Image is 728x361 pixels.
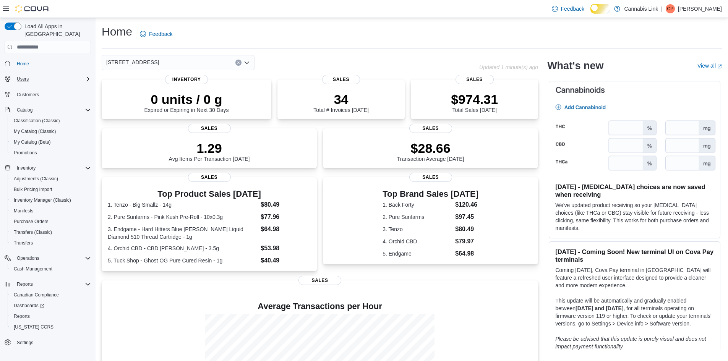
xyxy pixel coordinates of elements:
a: Inventory Manager (Classic) [11,196,74,205]
button: Clear input [235,60,242,66]
span: Customers [17,92,39,98]
dt: 5. Tuck Shop - Ghost OG Pure Cured Resin - 1g [108,257,258,264]
button: Inventory Manager (Classic) [8,195,94,206]
p: Updated 1 minute(s) ago [479,64,538,70]
h4: Average Transactions per Hour [108,302,532,311]
a: Transfers (Classic) [11,228,55,237]
h3: Top Product Sales [DATE] [108,189,311,199]
a: [US_STATE] CCRS [11,322,57,332]
input: Dark Mode [590,4,611,14]
span: Purchase Orders [11,217,91,226]
div: Total Sales [DATE] [451,92,498,113]
button: Settings [2,337,94,348]
span: Bulk Pricing Import [14,186,52,193]
dd: $40.49 [261,256,311,265]
button: Manifests [8,206,94,216]
p: | [661,4,663,13]
button: Reports [14,280,36,289]
button: Catalog [14,105,36,115]
span: Canadian Compliance [14,292,59,298]
p: [PERSON_NAME] [678,4,722,13]
dd: $64.98 [261,225,311,234]
span: Dashboards [14,303,44,309]
span: Settings [14,338,91,347]
span: Cash Management [11,264,91,274]
span: My Catalog (Classic) [11,127,91,136]
p: This update will be automatically and gradually enabled between , for all terminals operating on ... [555,297,714,327]
span: Users [14,74,91,84]
a: Reports [11,312,33,321]
button: Promotions [8,147,94,158]
span: Sales [456,75,494,84]
span: My Catalog (Beta) [11,138,91,147]
div: Transaction Average [DATE] [397,141,464,162]
span: Purchase Orders [14,219,49,225]
dd: $97.45 [455,212,478,222]
div: Expired or Expiring in Next 30 Days [144,92,229,113]
a: Bulk Pricing Import [11,185,55,194]
a: My Catalog (Beta) [11,138,54,147]
button: Canadian Compliance [8,290,94,300]
button: Inventory [14,164,39,173]
dt: 1. Back Forty [383,201,452,209]
dt: 5. Endgame [383,250,452,257]
button: My Catalog (Beta) [8,137,94,147]
p: We've updated product receiving so your [MEDICAL_DATA] choices (like THCa or CBG) stay visible fo... [555,201,714,232]
dd: $64.98 [455,249,478,258]
span: Transfers (Classic) [11,228,91,237]
dt: 3. Tenzo [383,225,452,233]
button: Open list of options [244,60,250,66]
span: Inventory Manager (Classic) [14,197,71,203]
dd: $80.49 [261,200,311,209]
span: Reports [14,313,30,319]
p: 0 units / 0 g [144,92,229,107]
span: Inventory [14,164,91,173]
h3: [DATE] - [MEDICAL_DATA] choices are now saved when receiving [555,183,714,198]
dt: 1. Tenzo - Big Smallz - 14g [108,201,258,209]
span: Inventory [17,165,36,171]
div: Avg Items Per Transaction [DATE] [169,141,250,162]
span: [STREET_ADDRESS] [106,58,159,67]
a: Classification (Classic) [11,116,63,125]
span: Transfers [11,238,91,248]
button: Customers [2,89,94,100]
span: Inventory [165,75,208,84]
span: Home [17,61,29,67]
span: Cash Management [14,266,52,272]
button: [US_STATE] CCRS [8,322,94,332]
a: Customers [14,90,42,99]
span: Home [14,58,91,68]
button: Home [2,58,94,69]
button: Users [2,74,94,84]
span: Inventory Manager (Classic) [11,196,91,205]
button: Cash Management [8,264,94,274]
button: Bulk Pricing Import [8,184,94,195]
a: Promotions [11,148,40,157]
button: Transfers [8,238,94,248]
em: Please be advised that this update is purely visual and does not impact payment functionality. [555,336,706,350]
a: Purchase Orders [11,217,52,226]
button: My Catalog (Classic) [8,126,94,137]
strong: [DATE] and [DATE] [576,305,623,311]
span: My Catalog (Classic) [14,128,56,134]
span: CP [667,4,674,13]
p: Coming [DATE], Cova Pay terminal in [GEOGRAPHIC_DATA] will feature a refreshed user interface des... [555,266,714,289]
p: 34 [313,92,368,107]
a: Settings [14,338,36,347]
span: Manifests [11,206,91,215]
span: Washington CCRS [11,322,91,332]
h3: Top Brand Sales [DATE] [383,189,478,199]
p: Cannabis Link [624,4,658,13]
a: Transfers [11,238,36,248]
p: $28.66 [397,141,464,156]
span: Transfers (Classic) [14,229,52,235]
span: Operations [17,255,39,261]
span: Dashboards [11,301,91,310]
dd: $120.46 [455,200,478,209]
dt: 4. Orchid CBD [383,238,452,245]
span: Feedback [149,30,172,38]
span: Sales [188,124,231,133]
a: View allExternal link [697,63,722,69]
svg: External link [717,64,722,69]
button: Users [14,74,32,84]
